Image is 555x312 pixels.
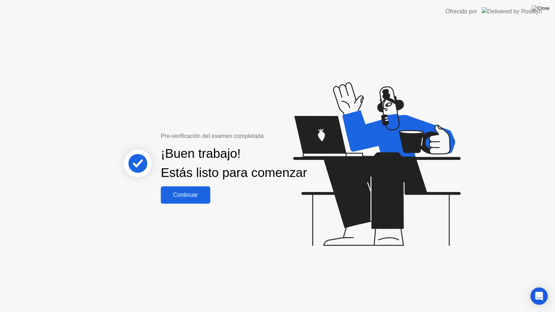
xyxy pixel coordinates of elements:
div: Pre-verificación del examen completada [161,132,310,140]
img: Delivered by Rosalyn [482,7,542,16]
button: Continuar [161,186,210,204]
div: ¡Buen trabajo! Estás listo para comenzar [161,144,307,182]
img: Close [532,5,550,11]
div: Open Intercom Messenger [530,287,548,305]
div: Continuar [163,192,208,198]
div: Ofrecido por [446,7,477,16]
